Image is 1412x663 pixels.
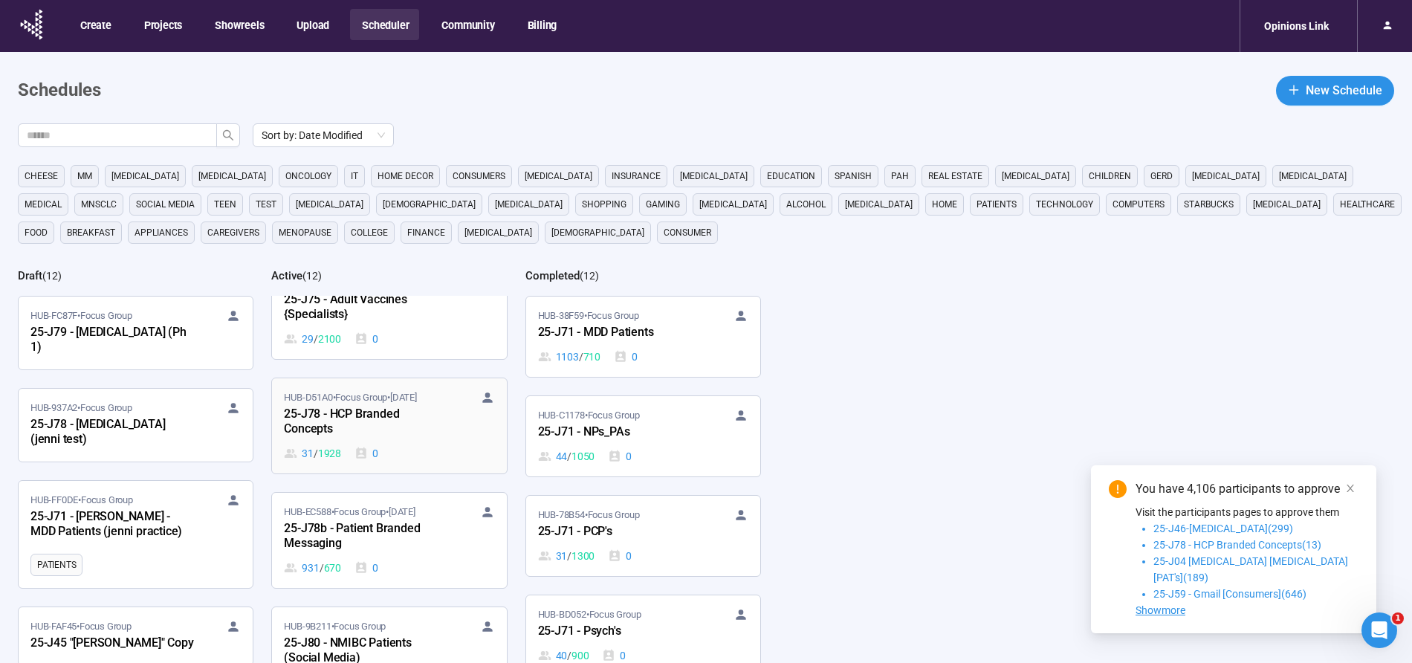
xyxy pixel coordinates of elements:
[538,423,702,442] div: 25-J71 - NPs_PAs
[699,197,767,212] span: [MEDICAL_DATA]
[68,9,122,40] button: Create
[525,269,580,282] h2: Completed
[526,297,760,377] a: HUB-38F59•Focus Group25-J71 - MDD Patients1103 / 7100
[786,197,826,212] span: alcohol
[582,197,626,212] span: shopping
[67,225,115,240] span: breakfast
[538,308,639,323] span: HUB-38F59 • Focus Group
[214,197,236,212] span: Teen
[284,445,341,462] div: 31
[1361,612,1397,648] iframe: Intercom live chat
[1184,197,1234,212] span: starbucks
[203,9,274,40] button: Showreels
[272,493,506,588] a: HUB-EC588•Focus Group•[DATE]25-J78b - Patient Branded Messaging931 / 6700
[1136,504,1358,520] p: Visit the participants pages to approve them
[354,445,378,462] div: 0
[1153,588,1306,600] span: 25-J59 - Gmail [Consumers](646)
[928,169,982,184] span: real estate
[1002,169,1069,184] span: [MEDICAL_DATA]
[767,169,815,184] span: education
[932,197,957,212] span: home
[19,297,253,369] a: HUB-FC87F•Focus Group25-J79 - [MEDICAL_DATA] (Ph 1)
[216,123,240,147] button: search
[1279,169,1347,184] span: [MEDICAL_DATA]
[1153,523,1293,534] span: 25-J46-[MEDICAL_DATA](299)
[318,445,341,462] span: 1928
[538,607,641,622] span: HUB-BD052 • Focus Group
[284,291,447,325] div: 25-J75 - Adult Vaccines {Specialists}
[977,197,1017,212] span: Patients
[646,197,680,212] span: gaming
[318,331,341,347] span: 2100
[430,9,505,40] button: Community
[351,225,388,240] span: college
[390,392,417,403] time: [DATE]
[207,225,259,240] span: caregivers
[81,197,117,212] span: mnsclc
[30,493,133,508] span: HUB-FF0DE • Focus Group
[285,169,331,184] span: oncology
[571,548,595,564] span: 1300
[571,448,595,465] span: 1050
[284,331,341,347] div: 29
[464,225,532,240] span: [MEDICAL_DATA]
[284,390,416,405] span: HUB-D51A0 • Focus Group •
[608,548,632,564] div: 0
[525,169,592,184] span: [MEDICAL_DATA]
[132,9,192,40] button: Projects
[262,124,385,146] span: Sort by: Date Modified
[271,269,302,282] h2: Active
[1153,539,1321,551] span: 25-J78 - HCP Branded Concepts(13)
[845,197,913,212] span: [MEDICAL_DATA]
[1036,197,1093,212] span: technology
[198,169,266,184] span: [MEDICAL_DATA]
[567,548,571,564] span: /
[1089,169,1131,184] span: children
[351,169,358,184] span: it
[612,169,661,184] span: Insurance
[135,225,188,240] span: appliances
[551,225,644,240] span: [DEMOGRAPHIC_DATA]
[835,169,872,184] span: Spanish
[453,169,505,184] span: consumers
[37,557,76,572] span: Patients
[538,548,595,564] div: 31
[354,560,378,576] div: 0
[284,619,386,634] span: HUB-9B211 • Focus Group
[285,9,340,40] button: Upload
[1153,555,1348,583] span: 25-J04 [MEDICAL_DATA] [MEDICAL_DATA] [PAT's](189)
[538,622,702,641] div: 25-J71 - Psych's
[296,197,363,212] span: [MEDICAL_DATA]
[891,169,909,184] span: PAH
[222,129,234,141] span: search
[19,481,253,588] a: HUB-FF0DE•Focus Group25-J71 - [PERSON_NAME] - MDD Patients (jenni practice)Patients
[583,349,600,365] span: 710
[1136,604,1185,616] span: Showmore
[25,225,48,240] span: Food
[664,225,711,240] span: consumer
[136,197,195,212] span: social media
[1276,76,1394,106] button: plusNew Schedule
[580,270,599,282] span: ( 12 )
[30,308,132,323] span: HUB-FC87F • Focus Group
[1288,84,1300,96] span: plus
[516,9,568,40] button: Billing
[538,349,600,365] div: 1103
[354,331,378,347] div: 0
[1109,480,1127,498] span: exclamation-circle
[18,77,101,105] h1: Schedules
[30,619,132,634] span: HUB-FAF45 • Focus Group
[111,169,179,184] span: [MEDICAL_DATA]
[526,396,760,476] a: HUB-C1178•Focus Group25-J71 - NPs_PAs44 / 10500
[314,331,318,347] span: /
[579,349,583,365] span: /
[1253,197,1321,212] span: [MEDICAL_DATA]
[680,169,748,184] span: [MEDICAL_DATA]
[350,9,419,40] button: Scheduler
[495,197,563,212] span: [MEDICAL_DATA]
[567,448,571,465] span: /
[302,270,322,282] span: ( 12 )
[1192,169,1260,184] span: [MEDICAL_DATA]
[30,415,194,450] div: 25-J78 - [MEDICAL_DATA] (jenni test)
[526,496,760,576] a: HUB-78B54•Focus Group25-J71 - PCP's31 / 13000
